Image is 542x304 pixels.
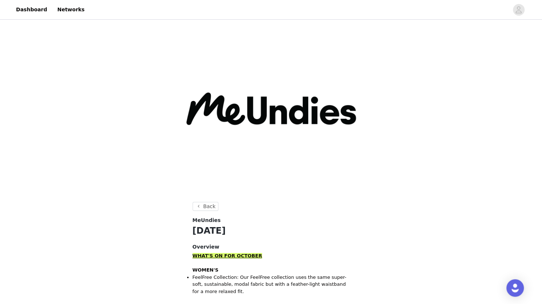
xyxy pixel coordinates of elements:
h1: [DATE] [193,224,350,237]
div: Open Intercom Messenger [506,279,524,297]
strong: WOMEN'S [193,267,218,273]
span: MeUndies [193,217,221,224]
a: Networks [53,1,89,18]
strong: HAT'S ON FOR OCTOBER [198,253,262,258]
strong: W [193,253,198,258]
h4: Overview [193,243,350,251]
a: Dashboard [12,1,51,18]
button: Back [193,202,219,211]
div: avatar [515,4,522,16]
li: FeelFree Collection: Our FeelFree collection uses the same super-soft, sustainable, modal fabric ... [193,274,350,295]
img: campaign image [184,21,359,196]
